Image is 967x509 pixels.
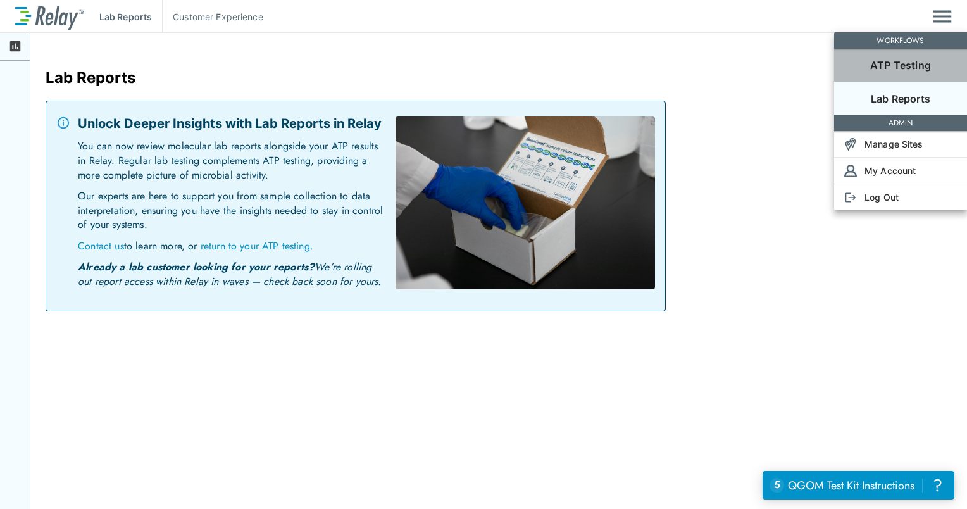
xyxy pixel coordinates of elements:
[864,164,916,177] p: My Account
[864,137,923,151] p: Manage Sites
[837,117,964,129] p: ADMIN
[763,471,954,500] iframe: Resource center
[837,35,964,46] p: WORKFLOWS
[870,58,931,73] p: ATP Testing
[864,191,899,204] p: Log Out
[871,91,930,106] p: Lab Reports
[844,191,857,204] img: Log Out Icon
[844,165,857,177] img: Account
[844,138,857,151] img: Sites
